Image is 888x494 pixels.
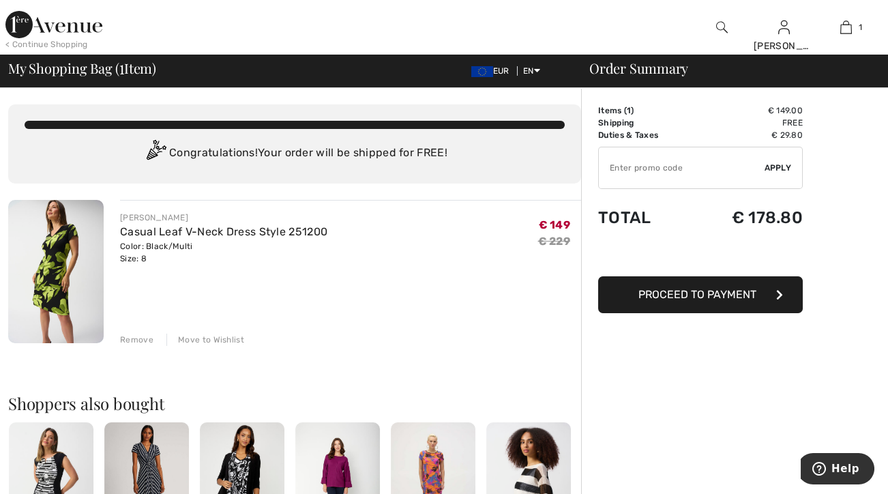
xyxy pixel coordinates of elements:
[25,140,565,167] div: Congratulations! Your order will be shipped for FREE!
[598,241,803,272] iframe: PayPal
[598,104,692,117] td: Items ( )
[120,212,327,224] div: [PERSON_NAME]
[166,334,244,346] div: Move to Wishlist
[692,117,803,129] td: Free
[598,194,692,241] td: Total
[778,19,790,35] img: My Info
[692,104,803,117] td: € 149.00
[5,38,88,50] div: < Continue Shopping
[8,61,156,75] span: My Shopping Bag ( Item)
[120,225,327,238] a: Casual Leaf V-Neck Dress Style 251200
[538,235,571,248] s: € 229
[778,20,790,33] a: Sign In
[638,288,756,301] span: Proceed to Payment
[754,39,814,53] div: [PERSON_NAME]
[599,147,765,188] input: Promo code
[8,395,581,411] h2: Shoppers also bought
[8,200,104,343] img: Casual Leaf V-Neck Dress Style 251200
[598,276,803,313] button: Proceed to Payment
[840,19,852,35] img: My Bag
[5,11,102,38] img: 1ère Avenue
[119,58,124,76] span: 1
[692,194,803,241] td: € 178.80
[471,66,493,77] img: Euro
[859,21,862,33] span: 1
[539,218,571,231] span: € 149
[692,129,803,141] td: € 29.80
[816,19,876,35] a: 1
[573,61,880,75] div: Order Summary
[142,140,169,167] img: Congratulation2.svg
[471,66,515,76] span: EUR
[627,106,631,115] span: 1
[801,453,874,487] iframe: Opens a widget where you can find more information
[598,117,692,129] td: Shipping
[716,19,728,35] img: search the website
[120,334,153,346] div: Remove
[120,240,327,265] div: Color: Black/Multi Size: 8
[765,162,792,174] span: Apply
[523,66,540,76] span: EN
[598,129,692,141] td: Duties & Taxes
